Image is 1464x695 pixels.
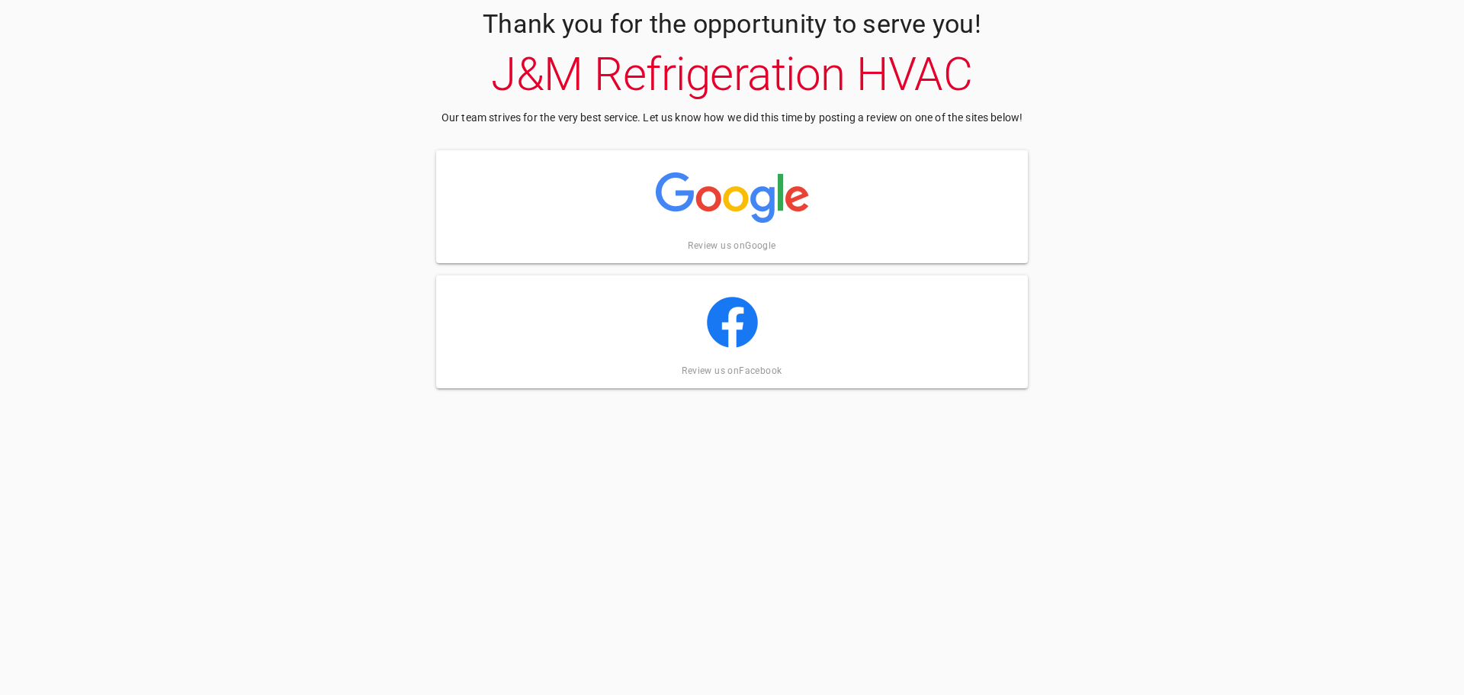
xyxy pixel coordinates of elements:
p: Our team strives for the very best service. Let us know how we did this time by posting a review ... [436,110,1028,126]
img: google.png [656,159,809,236]
a: Review us onGoogle [436,150,1028,263]
a: Review us on Google [688,240,775,251]
a: Review us onFacebook [436,275,1028,388]
a: Review us on Facebook [682,365,782,376]
p: Thank you for the opportunity to serve you! [436,9,1028,40]
img: facebook.png [707,285,758,361]
p: J&M Refrigeration HVAC [436,52,1028,98]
